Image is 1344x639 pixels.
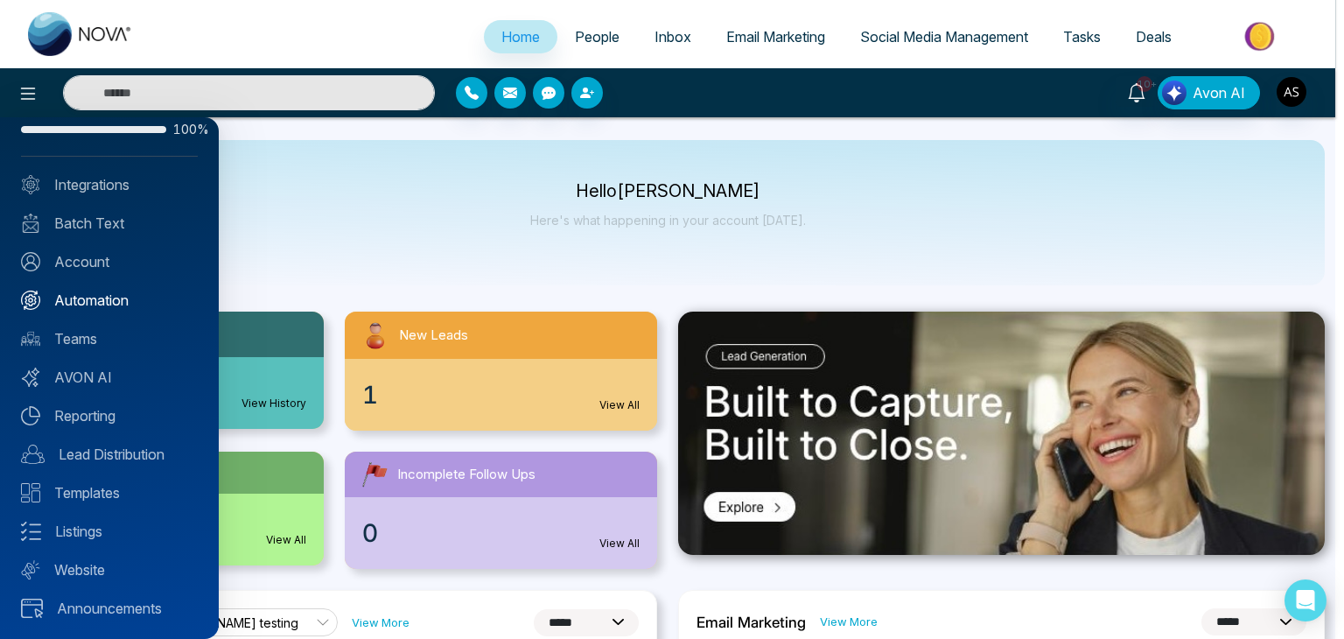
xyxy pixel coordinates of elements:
img: Account.svg [21,252,40,271]
a: Account [21,251,198,272]
a: Automation [21,290,198,311]
img: batch_text_white.png [21,214,40,233]
a: Integrations [21,174,198,195]
a: Teams [21,328,198,349]
img: Listings.svg [21,522,41,541]
a: Website [21,559,198,580]
img: Avon-AI.svg [21,368,40,387]
img: Website.svg [21,560,40,579]
img: Reporting.svg [21,406,40,425]
a: Announcements [21,598,198,619]
img: team.svg [21,329,40,348]
a: AVON AI [21,367,198,388]
img: Templates.svg [21,483,40,502]
a: Listings [21,521,198,542]
img: announcements.svg [21,599,43,618]
img: Lead-dist.svg [21,445,45,464]
div: Open Intercom Messenger [1284,579,1326,621]
span: 100% [173,123,198,136]
img: Integrated.svg [21,175,40,194]
img: Automation.svg [21,291,40,310]
a: Batch Text [21,213,198,234]
a: Lead Distribution [21,444,198,465]
a: Templates [21,482,198,503]
a: Reporting [21,405,198,426]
